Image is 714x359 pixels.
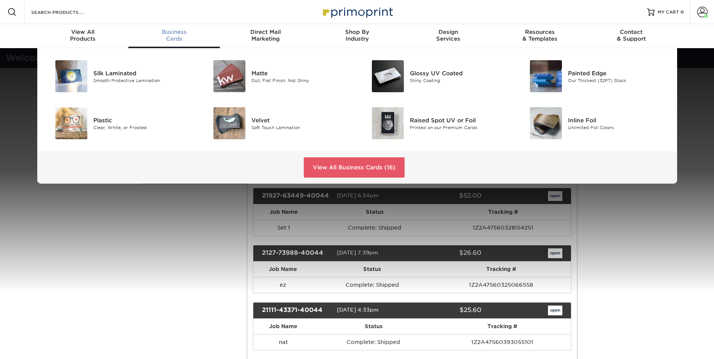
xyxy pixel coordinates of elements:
[363,104,510,142] a: Raised Spot UV or Foil Business Cards Raised Spot UV or Foil Printed on our Premium Cards
[46,104,193,142] a: Plastic Business Cards Plastic Clear, White, or Frosted
[128,29,220,42] div: Cards
[410,116,510,124] div: Raised Spot UV or Foil
[434,334,571,350] td: 1Z2A47560393055101
[568,116,668,124] div: Inline Foil
[403,29,494,42] div: Services
[256,306,337,315] div: 21111-43371-40044
[93,77,193,84] div: Smooth Protective Lamination
[37,29,129,42] div: Products
[55,60,87,92] img: Silk Laminated Business Cards
[251,77,351,84] div: Dull, Flat Finish, Not Shiny
[311,29,403,35] span: Shop By
[658,9,679,15] span: MY CART
[681,9,684,15] span: 0
[403,24,494,48] a: DesignServices
[251,124,351,131] div: Soft Touch Lamination
[37,24,129,48] a: View AllProducts
[204,104,352,142] a: Velvet Business Cards Velvet Soft Touch Lamination
[568,124,668,131] div: Unlimited Foil Colors
[253,334,314,350] td: nat
[586,29,677,42] div: & Support
[213,107,245,139] img: Velvet Business Cards
[521,57,668,95] a: Painted Edge Business Cards Painted Edge Our Thickest (32PT) Stock
[213,60,245,92] img: Matte Business Cards
[410,77,510,84] div: Shiny Coating
[320,4,395,20] img: Primoprint
[251,69,351,77] div: Matte
[253,319,314,334] th: Job Name
[568,69,668,77] div: Painted Edge
[568,77,668,84] div: Our Thickest (32PT) Stock
[220,29,311,42] div: Marketing
[410,69,510,77] div: Glossy UV Coated
[403,29,494,35] span: Design
[55,107,87,139] img: Plastic Business Cards
[530,107,562,139] img: Inline Foil Business Cards
[363,57,510,95] a: Glossy UV Coated Business Cards Glossy UV Coated Shiny Coating
[314,319,434,334] th: Status
[46,57,193,95] a: Silk Laminated Business Cards Silk Laminated Smooth Protective Lamination
[128,24,220,48] a: BusinessCards
[530,60,562,92] img: Painted Edge Business Cards
[37,29,129,35] span: View All
[204,57,352,95] a: Matte Business Cards Matte Dull, Flat Finish, Not Shiny
[220,29,311,35] span: Direct Mail
[586,24,677,48] a: Contact& Support
[494,29,586,42] div: & Templates
[410,124,510,131] div: Printed on our Premium Cards
[521,104,668,142] a: Inline Foil Business Cards Inline Foil Unlimited Foil Colors
[586,29,677,35] span: Contact
[30,8,104,17] input: SEARCH PRODUCTS.....
[406,306,487,315] div: $25.60
[311,24,403,48] a: Shop ByIndustry
[494,29,586,35] span: Resources
[372,60,404,92] img: Glossy UV Coated Business Cards
[93,124,193,131] div: Clear, White, or Frosted
[314,334,434,350] td: Complete: Shipped
[311,29,403,42] div: Industry
[93,69,193,77] div: Silk Laminated
[304,157,405,178] a: View All Business Cards (16)
[548,306,562,315] a: open
[220,24,311,48] a: Direct MailMarketing
[494,24,586,48] a: Resources& Templates
[372,107,404,139] img: Raised Spot UV or Foil Business Cards
[434,319,571,334] th: Tracking #
[251,116,351,124] div: Velvet
[93,116,193,124] div: Plastic
[128,29,220,35] span: Business
[337,307,379,313] span: [DATE] 4:33pm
